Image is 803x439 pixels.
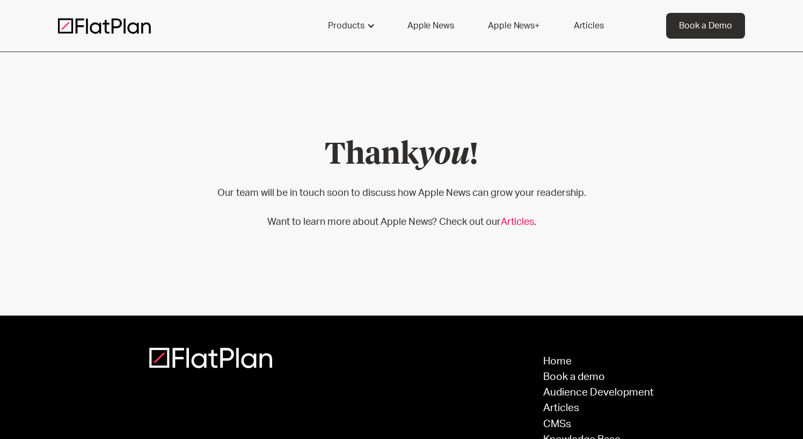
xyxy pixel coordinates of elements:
a: Articles [543,403,654,413]
div: Products [328,19,364,32]
a: Apple News [395,13,466,39]
div: Products [315,13,386,39]
a: Apple News+ [475,13,552,39]
h1: Thank ! [217,137,586,173]
div: Book a Demo [679,19,732,32]
em: you [419,140,470,170]
a: Book a demo [543,372,654,382]
a: CMSs [543,419,654,429]
a: Book a Demo [666,13,745,39]
a: Home [543,356,654,367]
a: Articles [501,217,534,227]
a: Articles [561,13,617,39]
p: Our team will be in touch soon to discuss how Apple News can grow your readership. Want to learn ... [217,186,586,230]
a: Audience Development [543,387,654,398]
